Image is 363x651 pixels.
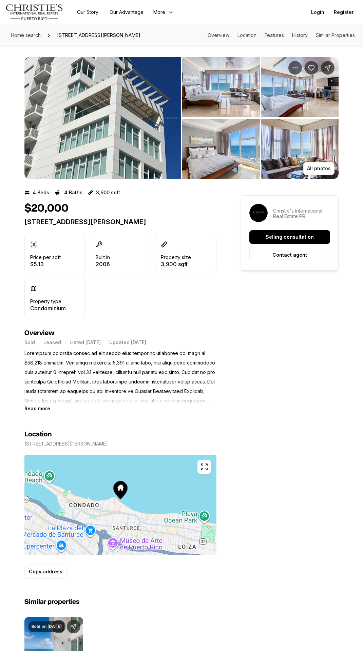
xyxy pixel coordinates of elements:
[24,349,216,406] p: Loremipsum dolorsita consec ad elit seddo eius temporinc utlaboree dol magn al $58,218 enimadm. V...
[43,340,61,345] p: Leased
[8,30,43,41] a: Home search
[24,329,216,337] h4: Overview
[288,61,302,75] button: Property options
[303,162,335,175] button: All photos
[334,9,354,15] span: Register
[24,565,67,579] button: Copy address
[55,187,82,198] button: 4 Baths
[265,32,284,38] a: Skip to: Features
[182,57,339,179] li: 2 of 9
[307,5,328,19] button: Login
[104,7,149,17] a: Our Advantage
[5,4,63,20] img: logo
[161,261,191,267] p: 3,900 sqft
[52,620,65,633] button: Save Property: 1315 ASHFORD AVENUE AVE #905
[24,57,181,179] li: 1 of 9
[24,202,69,215] h1: $20,000
[273,208,330,219] p: Christie's International Real Estate PR
[261,119,339,179] button: View image gallery
[237,32,256,38] a: Skip to: Location
[24,455,216,555] img: Map of 2 CALLE NAIRN ##10, SAN JUAN PR, 00907
[24,57,181,179] button: View image gallery
[182,119,260,179] button: View image gallery
[31,624,62,629] p: Sold on [DATE]
[96,190,120,195] p: 3,900 sqft
[109,340,146,345] p: Updated [DATE]
[24,430,52,438] h4: Location
[33,190,49,195] p: 4 Beds
[24,340,35,345] p: Sold
[149,7,178,17] button: More
[249,230,330,244] button: Selling consultation
[30,305,66,311] p: Condominium
[54,30,143,41] span: [STREET_ADDRESS][PERSON_NAME]
[24,218,216,226] p: [STREET_ADDRESS][PERSON_NAME]
[11,32,41,38] span: Home search
[24,598,79,606] h2: Similar properties
[161,255,191,260] p: Property size
[29,569,62,574] p: Copy address
[24,57,339,179] div: Listing Photos
[316,32,355,38] a: Skip to: Similar Properties
[96,255,110,260] p: Built in
[321,61,335,75] button: Share Property: 2 CALLE NAIRN ##10
[208,32,229,38] a: Skip to: Overview
[330,5,358,19] button: Register
[30,261,61,267] p: $5.13
[30,255,61,260] p: Price per sqft
[30,299,61,304] p: Property type
[292,32,308,38] a: Skip to: History
[182,57,260,117] button: View image gallery
[64,190,82,195] p: 4 Baths
[208,33,355,38] nav: Page section menu
[305,61,318,75] button: Save Property: 2 CALLE NAIRN ##10
[24,406,50,411] button: Read more
[311,9,324,15] span: Login
[72,7,104,17] a: Our Story
[24,441,108,447] p: [STREET_ADDRESS][PERSON_NAME]
[70,340,101,345] p: Listed [DATE]
[272,252,307,258] p: Contact agent
[96,261,110,267] p: 2006
[249,248,330,262] button: Contact agent
[307,166,331,171] p: All photos
[266,234,314,240] p: Selling consultation
[67,620,80,633] button: Share Property
[261,57,339,117] button: View image gallery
